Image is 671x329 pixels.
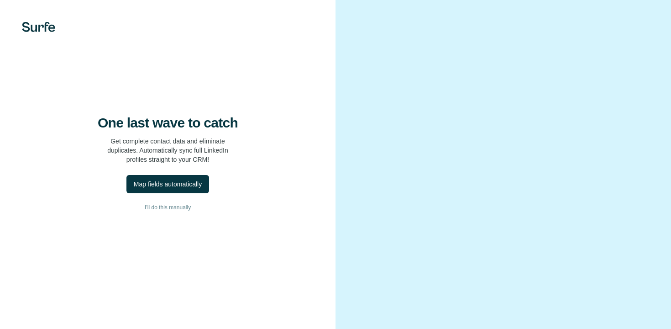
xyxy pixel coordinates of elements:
img: Surfe's logo [22,22,55,32]
p: Get complete contact data and eliminate duplicates. Automatically sync full LinkedIn profiles str... [107,137,228,164]
h4: One last wave to catch [98,115,238,131]
button: I’ll do this manually [18,201,317,214]
button: Map fields automatically [126,175,209,193]
div: Map fields automatically [134,180,202,189]
span: I’ll do this manually [145,203,191,212]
